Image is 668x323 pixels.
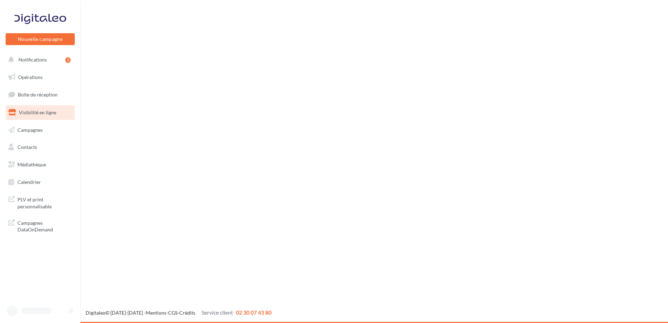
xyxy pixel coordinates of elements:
[168,310,177,316] a: CGS
[4,52,73,67] button: Notifications 3
[202,309,233,316] span: Service client
[19,57,47,63] span: Notifications
[6,33,75,45] button: Nouvelle campagne
[179,310,195,316] a: Crédits
[86,310,271,316] span: © [DATE]-[DATE] - - -
[4,157,76,172] a: Médiathèque
[4,192,76,213] a: PLV et print personnalisable
[17,218,72,233] span: Campagnes DataOnDemand
[17,127,43,132] span: Campagnes
[4,123,76,137] a: Campagnes
[236,309,271,316] span: 02 30 07 43 80
[4,105,76,120] a: Visibilité en ligne
[19,109,56,115] span: Visibilité en ligne
[17,195,72,210] span: PLV et print personnalisable
[4,140,76,155] a: Contacts
[18,74,43,80] span: Opérations
[4,215,76,236] a: Campagnes DataOnDemand
[17,144,37,150] span: Contacts
[146,310,166,316] a: Mentions
[4,175,76,189] a: Calendrier
[17,161,46,167] span: Médiathèque
[4,70,76,85] a: Opérations
[4,87,76,102] a: Boîte de réception
[86,310,106,316] a: Digitaleo
[18,92,58,98] span: Boîte de réception
[17,179,41,185] span: Calendrier
[65,57,71,63] div: 3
